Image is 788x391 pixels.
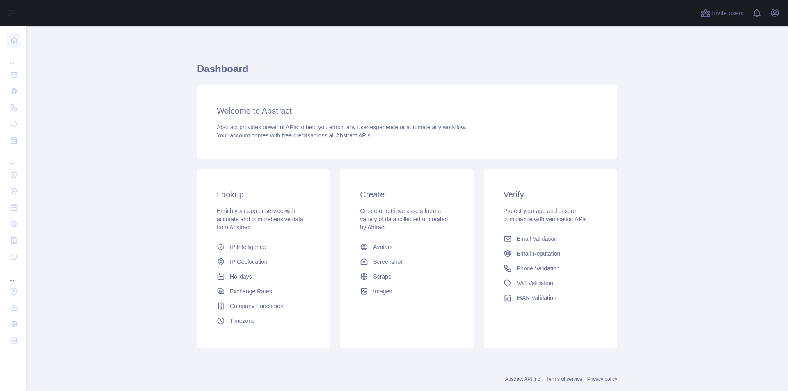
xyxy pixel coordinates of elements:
[230,272,252,281] span: Holidays
[213,254,314,269] a: IP Geolocation
[360,208,448,231] span: Create or retrieve assets from a variety of data collected or created by Abtract
[213,299,314,313] a: Company Enrichment
[373,258,402,266] span: Screenshot
[500,231,601,246] a: Email Validation
[517,249,561,258] span: Email Reputation
[7,266,20,282] div: ...
[500,246,601,261] a: Email Reputation
[360,189,454,200] h3: Create
[712,9,744,18] span: Invite users
[373,243,392,251] span: Avatars
[213,284,314,299] a: Exchange Rates
[217,124,467,130] span: Abstract provides powerful APIs to help you enrich any user experience or automate any workflow.
[500,290,601,305] a: IBAN Validation
[517,264,560,272] span: Phone Validation
[500,261,601,276] a: Phone Validation
[230,287,272,295] span: Exchange Rates
[505,376,542,382] a: Abstract API Inc.
[500,276,601,290] a: VAT Validation
[357,240,457,254] a: Avatars
[213,240,314,254] a: IP Intelligence
[504,189,598,200] h3: Verify
[217,189,311,200] h3: Lookup
[230,243,266,251] span: IP Intelligence
[217,208,303,231] span: Enrich your app or service with accurate and comprehensive data from Abstract
[282,132,310,139] span: free credits
[7,149,20,166] div: ...
[699,7,745,20] button: Invite users
[546,376,582,382] a: Terms of service
[217,132,372,139] span: Your account comes with across all Abstract APIs.
[587,376,617,382] a: Privacy policy
[230,302,285,310] span: Company Enrichment
[7,49,20,66] div: ...
[373,272,391,281] span: Scrape
[517,294,557,302] span: IBAN Validation
[504,208,587,222] span: Protect your app and ensure compliance with verification APIs
[517,279,553,287] span: VAT Validation
[357,254,457,269] a: Screenshot
[230,258,268,266] span: IP Geolocation
[197,62,617,82] h1: Dashboard
[230,317,255,325] span: Timezone
[357,284,457,299] a: Images
[213,269,314,284] a: Holidays
[517,235,557,243] span: Email Validation
[213,313,314,328] a: Timezone
[357,269,457,284] a: Scrape
[373,287,392,295] span: Images
[217,105,598,117] h3: Welcome to Abstract.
